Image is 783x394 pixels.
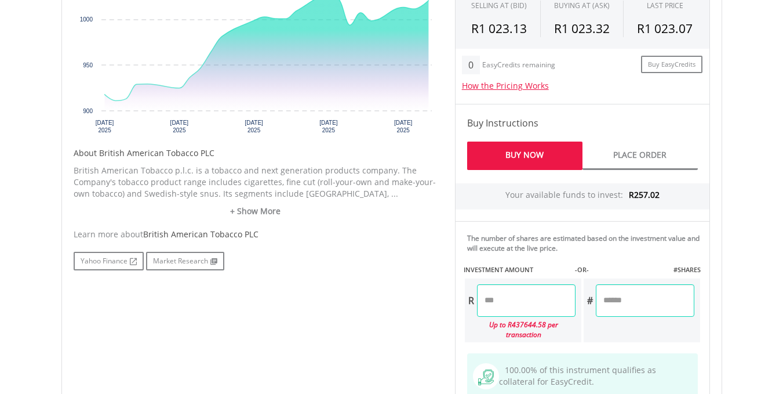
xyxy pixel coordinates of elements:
text: 900 [83,108,93,114]
text: [DATE] 2025 [394,120,412,133]
text: [DATE] 2025 [245,120,263,133]
p: British American Tobacco p.l.c. is a tobacco and next generation products company. The Company's ... [74,165,438,200]
span: R1 023.07 [637,20,693,37]
h5: About British American Tobacco PLC [74,147,438,159]
a: Buy Now [467,142,582,170]
a: How the Pricing Works [462,80,549,91]
span: R1 023.32 [554,20,610,37]
div: 0 [462,56,480,74]
div: Up to R437644.58 per transaction [465,317,576,342]
span: R1 023.13 [471,20,527,37]
a: Place Order [582,142,698,170]
div: # [584,284,596,317]
a: Yahoo Finance [74,252,144,270]
label: #SHARES [673,265,701,274]
text: 1000 [79,16,93,23]
a: Buy EasyCredits [641,56,702,74]
text: [DATE] 2025 [95,120,114,133]
label: -OR- [575,265,589,274]
a: + Show More [74,205,438,217]
text: 950 [83,62,93,68]
div: The number of shares are estimated based on the investment value and will execute at the live price. [467,233,705,253]
label: INVESTMENT AMOUNT [464,265,533,274]
div: LAST PRICE [647,1,683,10]
div: Learn more about [74,229,438,240]
img: collateral-qualifying-green.svg [478,370,494,385]
span: BUYING AT (ASK) [554,1,610,10]
span: British American Tobacco PLC [143,229,258,240]
text: [DATE] 2025 [319,120,338,133]
div: SELLING AT (BID) [471,1,527,10]
div: EasyCredits remaining [482,61,555,71]
text: [DATE] 2025 [170,120,188,133]
span: R257.02 [629,189,660,200]
span: 100.00% of this instrument qualifies as collateral for EasyCredit. [499,364,656,387]
div: Your available funds to invest: [456,183,709,209]
div: R [465,284,477,317]
a: Market Research [146,252,224,270]
h4: Buy Instructions [467,116,698,130]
